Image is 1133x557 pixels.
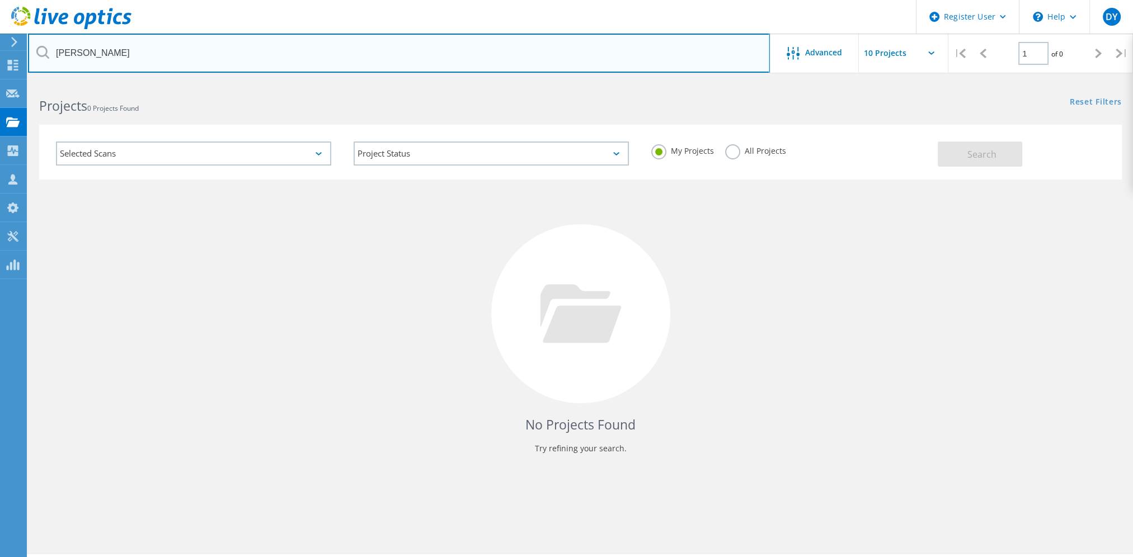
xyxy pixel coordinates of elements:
[28,34,770,73] input: Search projects by name, owner, ID, company, etc
[967,148,996,161] span: Search
[39,97,87,115] b: Projects
[87,103,139,113] span: 0 Projects Found
[938,141,1022,167] button: Search
[1033,12,1043,22] svg: \n
[1051,49,1063,59] span: of 0
[805,49,842,56] span: Advanced
[11,23,131,31] a: Live Optics Dashboard
[1110,34,1133,73] div: |
[948,34,971,73] div: |
[725,144,786,155] label: All Projects
[50,440,1111,457] p: Try refining your search.
[651,144,714,155] label: My Projects
[354,141,629,166] div: Project Status
[56,141,331,166] div: Selected Scans
[1106,12,1117,21] span: DY
[1070,98,1122,107] a: Reset Filters
[50,416,1111,434] h4: No Projects Found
